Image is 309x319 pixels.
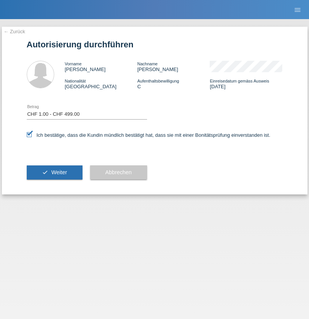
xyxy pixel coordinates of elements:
[90,165,147,180] button: Abbrechen
[42,169,48,175] i: check
[51,169,67,175] span: Weiter
[210,78,282,89] div: [DATE]
[210,79,269,83] span: Einreisedatum gemäss Ausweis
[27,132,270,138] label: Ich bestätige, dass die Kundin mündlich bestätigt hat, dass sie mit einer Bonitätsprüfung einvers...
[65,79,86,83] span: Nationalität
[27,165,83,180] button: check Weiter
[137,78,210,89] div: C
[294,6,301,14] i: menu
[137,61,210,72] div: [PERSON_NAME]
[65,62,82,66] span: Vorname
[65,78,138,89] div: [GEOGRAPHIC_DATA]
[105,169,132,175] span: Abbrechen
[137,79,179,83] span: Aufenthaltsbewilligung
[290,7,305,12] a: menu
[65,61,138,72] div: [PERSON_NAME]
[137,62,157,66] span: Nachname
[27,40,283,49] h1: Autorisierung durchführen
[4,29,25,34] a: ← Zurück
